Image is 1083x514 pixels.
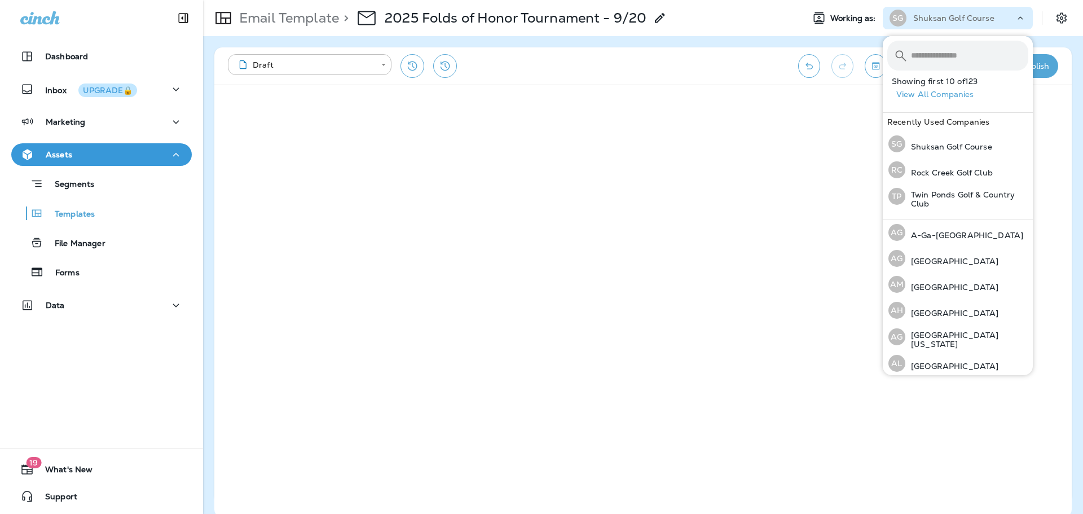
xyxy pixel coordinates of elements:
button: Undo [798,54,820,78]
p: Email Template [235,10,339,27]
p: 2025 Folds of Honor Tournament - 9/20 [385,10,646,27]
div: AH [888,302,905,319]
p: [GEOGRAPHIC_DATA] [905,309,998,318]
button: Toggle preview [865,54,887,78]
p: [GEOGRAPHIC_DATA] [905,257,998,266]
button: AH[GEOGRAPHIC_DATA] [883,297,1033,323]
p: > [339,10,349,27]
p: Forms [44,268,80,279]
span: 19 [26,457,41,468]
div: UPGRADE🔒 [83,86,133,94]
button: TPTwin Ponds Golf & Country Club [883,183,1033,210]
button: Support [11,485,192,508]
p: [GEOGRAPHIC_DATA] [US_STATE] [905,331,1028,349]
p: Marketing [46,117,85,126]
button: Dashboard [11,45,192,68]
p: [GEOGRAPHIC_DATA] [905,283,998,292]
p: Templates [43,209,95,220]
button: View All Companies [892,86,1033,103]
button: File Manager [11,231,192,254]
div: Draft [236,59,373,71]
div: AG [888,328,905,345]
p: Inbox [45,84,137,95]
p: File Manager [43,239,105,249]
button: Marketing [11,111,192,133]
div: Recently Used Companies [883,113,1033,131]
button: Data [11,294,192,317]
button: UPGRADE🔒 [78,84,137,97]
div: AG [888,224,905,241]
p: Assets [46,150,72,159]
button: AG[GEOGRAPHIC_DATA] [US_STATE] [883,323,1033,350]
button: AL[GEOGRAPHIC_DATA] [883,350,1033,376]
button: Forms [11,260,192,284]
span: Support [34,492,77,506]
div: RC [888,161,905,178]
span: What's New [34,465,93,478]
p: A-Ga-[GEOGRAPHIC_DATA] [905,231,1023,240]
button: 19What's New [11,458,192,481]
div: AL [888,355,905,372]
p: [GEOGRAPHIC_DATA] [905,362,998,371]
p: Dashboard [45,52,88,61]
p: Twin Ponds Golf & Country Club [905,190,1028,208]
button: InboxUPGRADE🔒 [11,78,192,100]
button: AGA-Ga-[GEOGRAPHIC_DATA] [883,219,1033,245]
p: Data [46,301,65,310]
div: TP [888,188,905,205]
button: Assets [11,143,192,166]
button: AG[GEOGRAPHIC_DATA] [883,245,1033,271]
div: SG [888,135,905,152]
div: SG [890,10,906,27]
span: Working as: [830,14,878,23]
div: AM [888,276,905,293]
button: Collapse Sidebar [168,7,199,29]
p: Shuksan Golf Course [913,14,994,23]
p: Shuksan Golf Course [905,142,992,151]
p: Showing first 10 of 123 [892,77,1033,86]
div: AG [888,250,905,267]
button: View Changelog [433,54,457,78]
p: Rock Creek Golf Club [905,168,993,177]
button: AM[GEOGRAPHIC_DATA] [883,271,1033,297]
button: Restore from previous version [400,54,424,78]
button: SGShuksan Golf Course [883,131,1033,157]
p: Segments [43,179,94,191]
button: RCRock Creek Golf Club [883,157,1033,183]
button: Settings [1051,8,1072,28]
button: Segments [11,172,192,196]
button: Templates [11,201,192,225]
